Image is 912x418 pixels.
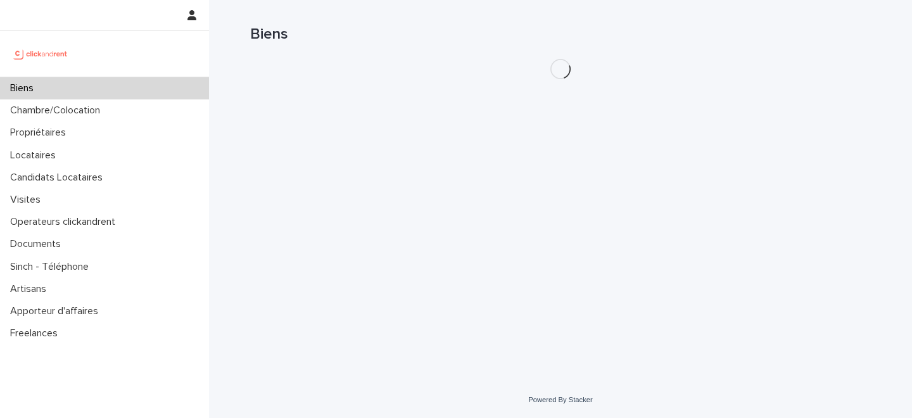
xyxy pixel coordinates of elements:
[5,283,56,295] p: Artisans
[10,41,72,66] img: UCB0brd3T0yccxBKYDjQ
[5,82,44,94] p: Biens
[5,127,76,139] p: Propriétaires
[5,327,68,339] p: Freelances
[5,261,99,273] p: Sinch - Téléphone
[250,25,871,44] h1: Biens
[5,172,113,184] p: Candidats Locataires
[5,305,108,317] p: Apporteur d'affaires
[5,216,125,228] p: Operateurs clickandrent
[528,396,592,403] a: Powered By Stacker
[5,149,66,161] p: Locataires
[5,238,71,250] p: Documents
[5,194,51,206] p: Visites
[5,104,110,117] p: Chambre/Colocation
